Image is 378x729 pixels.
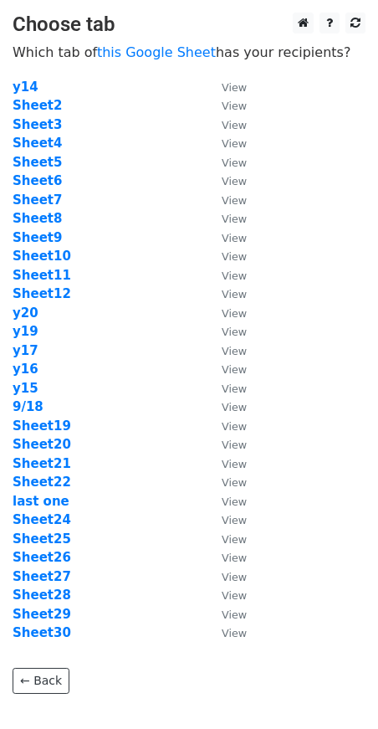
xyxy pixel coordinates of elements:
small: View [222,589,247,602]
small: View [222,270,247,282]
a: View [205,193,247,208]
a: View [205,381,247,396]
a: View [205,531,247,547]
a: View [205,456,247,471]
small: View [222,250,247,263]
a: View [205,362,247,377]
small: View [222,345,247,357]
a: View [205,625,247,640]
small: View [222,363,247,376]
a: View [205,155,247,170]
a: View [205,230,247,245]
a: View [205,80,247,95]
a: Sheet11 [13,268,71,283]
small: View [222,326,247,338]
a: y17 [13,343,38,358]
small: View [222,81,247,94]
strong: Sheet20 [13,437,71,452]
small: View [222,119,247,131]
a: Sheet4 [13,136,62,151]
small: View [222,175,247,187]
strong: last one [13,494,69,509]
a: 9/18 [13,399,43,414]
strong: Sheet28 [13,588,71,603]
small: View [222,194,247,207]
a: Sheet12 [13,286,71,301]
small: View [222,307,247,320]
small: View [222,627,247,639]
a: Sheet8 [13,211,62,226]
a: View [205,136,247,151]
a: Sheet10 [13,249,71,264]
small: View [222,288,247,300]
a: y19 [13,324,38,339]
a: View [205,588,247,603]
a: View [205,305,247,321]
p: Which tab of has your recipients? [13,44,365,61]
a: View [205,173,247,188]
small: View [222,100,247,112]
small: View [222,420,247,433]
a: View [205,512,247,527]
a: Sheet7 [13,193,62,208]
a: Sheet5 [13,155,62,170]
small: View [222,571,247,583]
a: Sheet21 [13,456,71,471]
small: View [222,495,247,508]
a: View [205,249,247,264]
a: View [205,268,247,283]
a: Sheet19 [13,418,71,434]
small: View [222,382,247,395]
small: View [222,533,247,546]
a: y14 [13,80,38,95]
strong: y16 [13,362,38,377]
a: View [205,418,247,434]
strong: Sheet30 [13,625,71,640]
a: Sheet26 [13,550,71,565]
a: Sheet27 [13,569,71,584]
a: View [205,494,247,509]
a: View [205,399,247,414]
small: View [222,137,247,150]
h3: Choose tab [13,13,365,37]
a: View [205,211,247,226]
a: View [205,286,247,301]
a: Sheet9 [13,230,62,245]
strong: Sheet3 [13,117,62,132]
a: View [205,475,247,490]
a: y15 [13,381,38,396]
small: View [222,608,247,621]
strong: Sheet29 [13,607,71,622]
small: View [222,514,247,526]
a: this Google Sheet [97,44,216,60]
a: Sheet25 [13,531,71,547]
a: View [205,437,247,452]
a: View [205,569,247,584]
a: View [205,550,247,565]
a: Sheet22 [13,475,71,490]
small: View [222,232,247,244]
a: y20 [13,305,38,321]
a: Sheet2 [13,98,62,113]
a: View [205,98,247,113]
a: Sheet24 [13,512,71,527]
